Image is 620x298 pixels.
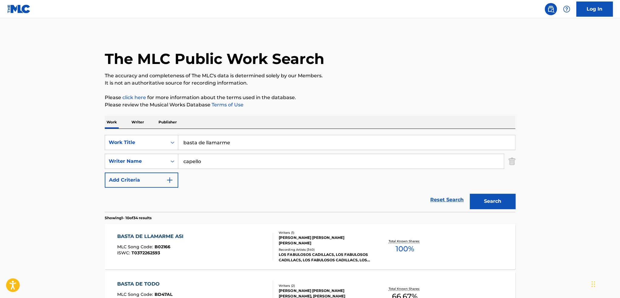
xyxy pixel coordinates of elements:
img: search [547,5,554,13]
h1: The MLC Public Work Search [105,50,324,68]
a: Public Search [545,3,557,15]
span: BD47AL [155,292,172,297]
p: The accuracy and completeness of The MLC's data is determined solely by our Members. [105,72,515,79]
span: B02166 [155,244,170,249]
a: click here [122,95,146,100]
p: Showing 1 - 10 of 34 results [105,215,152,221]
div: Writers ( 1 ) [279,230,370,235]
a: Reset Search [427,193,467,206]
p: Total Known Shares: [388,286,421,291]
img: help [563,5,570,13]
p: Publisher [157,116,179,129]
span: MLC Song Code : [117,292,155,297]
div: Writers ( 2 ) [279,283,370,288]
form: Search Form [105,135,515,212]
span: 100 % [395,243,414,254]
a: Log In [576,2,613,17]
div: BASTA DE TODO [117,280,172,288]
a: BASTA DE LLAMARME ASIMLC Song Code:B02166ISWC:T0372262593Writers (1)[PERSON_NAME] [PERSON_NAME] [... [105,224,515,269]
iframe: Chat Widget [590,269,620,298]
div: Writer Name [109,158,163,165]
p: Writer [130,116,146,129]
img: 9d2ae6d4665cec9f34b9.svg [166,176,173,184]
div: BASTA DE LLAMARME ASI [117,233,186,240]
button: Add Criteria [105,172,178,188]
p: Please for more information about the terms used in the database. [105,94,515,101]
div: Recording Artists ( 340 ) [279,247,370,252]
p: Please review the Musical Works Database [105,101,515,109]
div: [PERSON_NAME] [PERSON_NAME] [PERSON_NAME] [279,235,370,246]
button: Search [470,194,515,209]
a: Terms of Use [210,102,244,108]
span: MLC Song Code : [117,244,155,249]
img: MLC Logo [7,5,31,13]
span: ISWC : [117,250,131,256]
div: Work Title [109,139,163,146]
div: Drag [591,275,595,293]
div: Help [560,3,573,15]
p: It is not an authoritative source for recording information. [105,79,515,87]
p: Work [105,116,119,129]
span: T0372262593 [131,250,160,256]
p: Total Known Shares: [388,239,421,243]
div: LOS FABULOSOS CADILLACS, LOS FABULOSOS CADILLACS, LOS FABULOSOS CADILLACS, LOS FABULOSOS CADILLAC... [279,252,370,263]
img: Delete Criterion [509,154,515,169]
